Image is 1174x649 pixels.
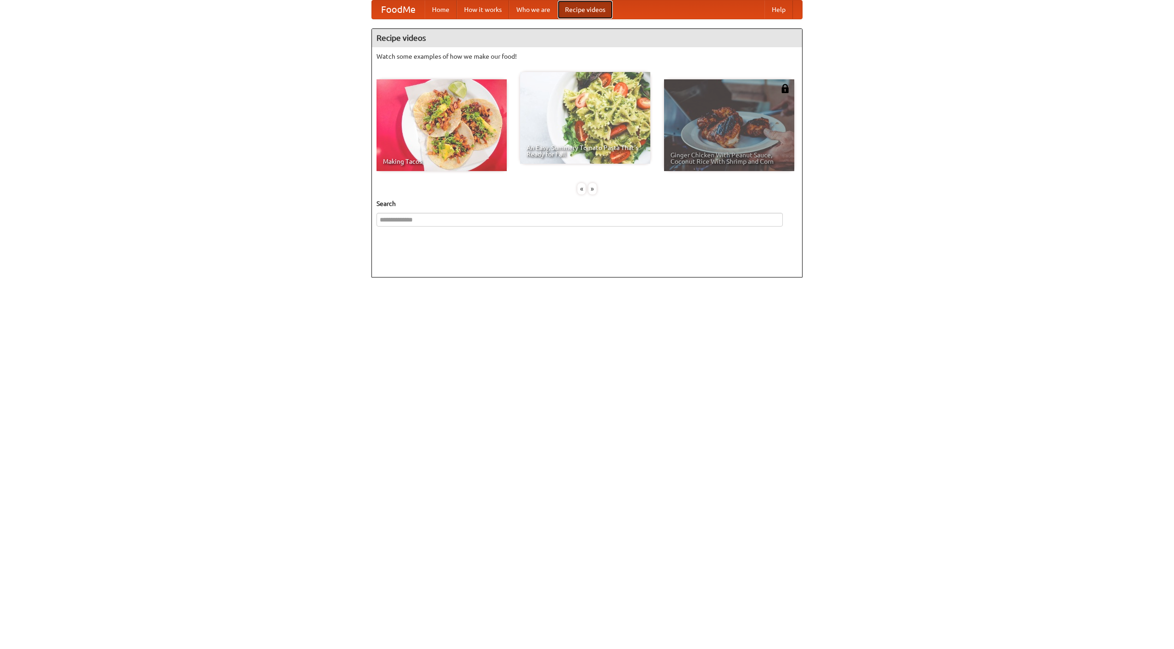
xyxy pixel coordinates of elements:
a: Home [425,0,457,19]
h4: Recipe videos [372,29,802,47]
div: » [588,183,597,194]
a: FoodMe [372,0,425,19]
a: Making Tacos [377,79,507,171]
div: « [577,183,586,194]
span: Making Tacos [383,158,500,165]
a: Who we are [509,0,558,19]
a: How it works [457,0,509,19]
a: An Easy, Summery Tomato Pasta That's Ready for Fall [520,72,650,164]
a: Help [764,0,793,19]
img: 483408.png [781,84,790,93]
h5: Search [377,199,797,208]
a: Recipe videos [558,0,613,19]
p: Watch some examples of how we make our food! [377,52,797,61]
span: An Easy, Summery Tomato Pasta That's Ready for Fall [526,144,644,157]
